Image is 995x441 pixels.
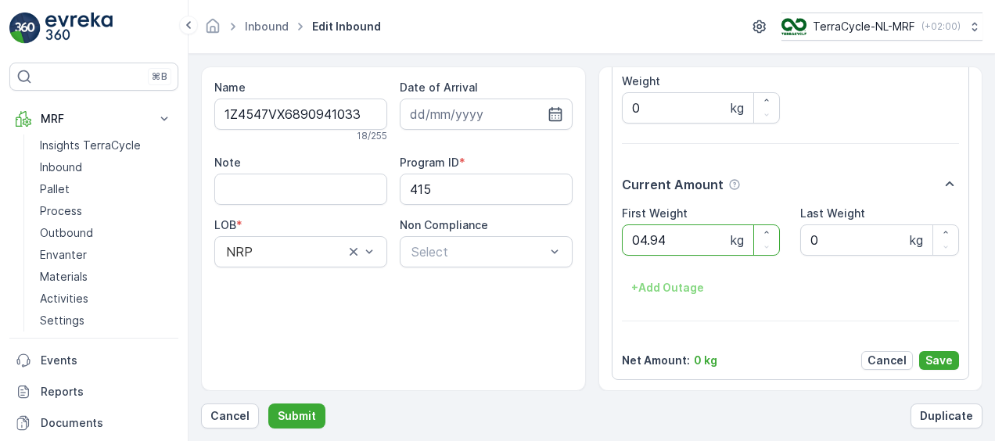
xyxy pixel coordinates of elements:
[40,225,93,241] p: Outbound
[800,206,865,220] label: Last Weight
[92,282,105,296] span: 25
[925,353,953,368] p: Save
[40,181,70,197] p: Pallet
[13,256,52,270] span: Name :
[911,403,982,428] button: Duplicate
[40,203,82,219] p: Process
[41,353,172,368] p: Events
[34,134,178,156] a: Insights TerraCycle
[910,231,923,249] p: kg
[82,308,88,321] span: -
[9,407,178,439] a: Documents
[40,138,141,153] p: Insights TerraCycle
[40,247,87,263] p: Envanter
[622,353,690,368] p: Net Amount :
[201,403,259,428] button: Cancel
[204,23,221,37] a: Homepage
[40,291,88,307] p: Activities
[34,244,178,266] a: Envanter
[9,13,41,44] img: logo
[278,408,316,424] p: Submit
[40,160,82,175] p: Inbound
[13,360,83,373] span: Asset Type :
[40,313,84,328] p: Settings
[9,345,178,376] a: Events
[40,269,88,285] p: Materials
[731,99,744,117] p: kg
[920,408,973,424] p: Duplicate
[34,178,178,200] a: Pallet
[411,242,545,261] p: Select
[622,206,688,220] label: First Weight
[88,334,101,347] span: 25
[210,408,250,424] p: Cancel
[13,334,88,347] span: Tare Weight :
[400,218,488,231] label: Non Compliance
[83,360,114,373] span: Pallet
[400,99,573,130] input: dd/mm/yyyy
[622,74,660,88] label: Weight
[400,156,459,169] label: Program ID
[34,222,178,244] a: Outbound
[34,310,178,332] a: Settings
[41,111,147,127] p: MRF
[152,70,167,83] p: ⌘B
[245,20,289,33] a: Inbound
[268,403,325,428] button: Submit
[451,13,541,32] p: Pallet_NL #185
[781,18,806,35] img: TC_v739CUj.png
[631,280,704,296] p: + Add Outage
[867,353,907,368] p: Cancel
[13,308,82,321] span: Net Weight :
[731,231,744,249] p: kg
[622,275,713,300] button: +Add Outage
[622,175,724,194] p: Current Amount
[34,266,178,288] a: Materials
[694,353,717,368] p: 0 kg
[861,351,913,370] button: Cancel
[34,288,178,310] a: Activities
[9,376,178,407] a: Reports
[214,156,241,169] label: Note
[66,385,214,399] span: NL-PI0006 I Koffie en Thee
[781,13,982,41] button: TerraCycle-NL-MRF(+02:00)
[13,385,66,399] span: Material :
[214,81,246,94] label: Name
[400,81,478,94] label: Date of Arrival
[813,19,915,34] p: TerraCycle-NL-MRF
[34,200,178,222] a: Process
[52,256,130,270] span: Pallet_NL #185
[9,103,178,134] button: MRF
[13,282,92,296] span: Total Weight :
[728,178,741,191] div: Help Tooltip Icon
[214,218,236,231] label: LOB
[41,384,172,400] p: Reports
[357,130,387,142] p: 18 / 255
[34,156,178,178] a: Inbound
[921,20,961,33] p: ( +02:00 )
[919,351,959,370] button: Save
[309,19,384,34] span: Edit Inbound
[41,415,172,431] p: Documents
[45,13,113,44] img: logo_light-DOdMpM7g.png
